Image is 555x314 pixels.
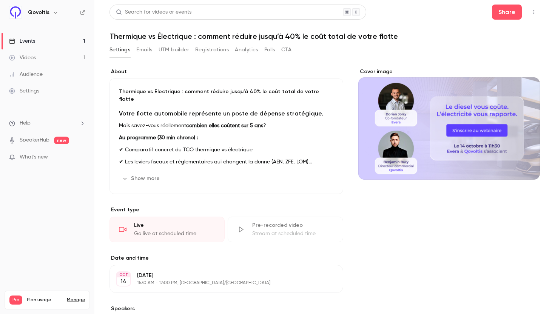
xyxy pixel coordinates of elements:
[186,123,263,128] strong: combien elles coûtent sur 5 ans
[228,217,343,242] div: Pre-recorded videoStream at scheduled time
[117,272,130,277] div: OCT
[264,44,275,56] button: Polls
[9,6,22,18] img: Qovoltis
[109,44,130,56] button: Settings
[120,278,126,285] p: 14
[136,44,152,56] button: Emails
[9,119,85,127] li: help-dropdown-opener
[119,121,334,130] p: Mais savez-vous réellement ?
[54,137,69,144] span: new
[20,136,49,144] a: SpeakerHub
[134,222,215,229] div: Live
[119,110,323,117] strong: Votre flotte automobile représente un poste de dépense stratégique.
[119,172,164,185] button: Show more
[119,145,334,154] p: ✔ Comparatif concret du TCO thermique vs électrique
[119,135,198,140] strong: Au programme (30 min chrono) :
[358,68,540,180] section: Cover image
[281,44,291,56] button: CTA
[9,296,22,305] span: Pro
[20,119,31,127] span: Help
[492,5,522,20] button: Share
[109,68,343,75] label: About
[109,32,540,41] h1: Thermique vs Électrique : comment réduire jusqu’à 40% le coût total de votre flotte
[137,280,303,286] p: 11:30 AM - 12:00 PM, [GEOGRAPHIC_DATA]/[GEOGRAPHIC_DATA]
[252,230,333,237] div: Stream at scheduled time
[119,88,334,103] p: Thermique vs Électrique : comment réduire jusqu’à 40% le coût total de votre flotte
[358,68,540,75] label: Cover image
[159,44,189,56] button: UTM builder
[235,44,258,56] button: Analytics
[252,222,333,229] div: Pre-recorded video
[67,297,85,303] a: Manage
[109,206,343,214] p: Event type
[119,157,334,166] p: ✔ Les leviers fiscaux et réglementaires qui changent la donne (AEN, ZFE, LOM)
[27,297,62,303] span: Plan usage
[195,44,229,56] button: Registrations
[9,54,36,62] div: Videos
[28,9,49,16] h6: Qovoltis
[9,87,39,95] div: Settings
[109,254,343,262] label: Date and time
[134,230,215,237] div: Go live at scheduled time
[9,37,35,45] div: Events
[109,217,225,242] div: LiveGo live at scheduled time
[116,8,191,16] div: Search for videos or events
[76,154,85,161] iframe: Noticeable Trigger
[137,272,303,279] p: [DATE]
[20,153,48,161] span: What's new
[9,71,43,78] div: Audience
[109,305,343,312] label: Speakers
